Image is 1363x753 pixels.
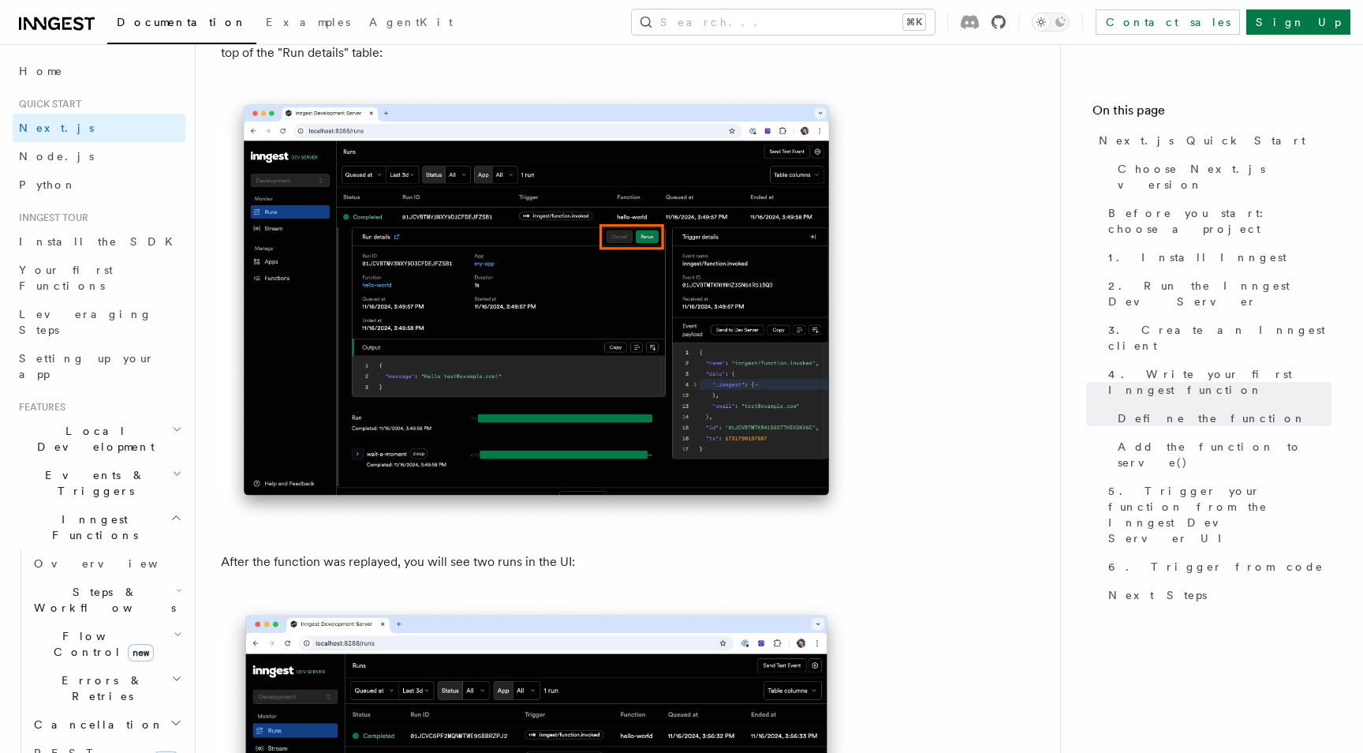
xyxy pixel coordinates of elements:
[1111,433,1331,477] a: Add the function to serve()
[19,63,63,79] span: Home
[128,644,154,661] span: new
[107,5,256,44] a: Documentation
[1108,322,1331,354] span: 3. Create an Inngest client
[1118,410,1306,426] span: Define the function
[13,300,185,344] a: Leveraging Steps
[28,584,176,616] span: Steps & Workflows
[28,578,185,622] button: Steps & Workflows
[221,551,852,573] p: After the function was replayed, you will see two runs in the UI:
[19,235,182,248] span: Install the SDK
[19,122,94,134] span: Next.js
[1102,360,1331,404] a: 4. Write your first Inngest function
[19,308,152,336] span: Leveraging Steps
[1118,161,1331,193] span: Choose Next.js version
[1102,316,1331,360] a: 3. Create an Inngest client
[13,212,88,224] span: Inngest tour
[13,98,81,111] span: Quick start
[1102,243,1331,272] a: 1. Install Inngest
[13,505,185,549] button: Inngest Functions
[1108,249,1286,265] span: 1. Install Inngest
[28,717,164,732] span: Cancellation
[1108,587,1207,603] span: Next Steps
[1111,155,1331,199] a: Choose Next.js version
[1108,483,1331,546] span: 5. Trigger your function from the Inngest Dev Server UI
[1111,404,1331,433] a: Define the function
[1032,13,1070,32] button: Toggle dark mode
[13,227,185,256] a: Install the SDK
[19,352,155,380] span: Setting up your app
[1108,205,1331,237] span: Before you start: choose a project
[19,178,77,191] span: Python
[1246,9,1350,35] a: Sign Up
[1092,101,1331,126] h4: On this page
[13,417,185,461] button: Local Development
[903,14,925,30] kbd: ⌘K
[266,16,350,28] span: Examples
[1108,278,1331,309] span: 2. Run the Inngest Dev Server
[117,16,247,28] span: Documentation
[19,150,94,163] span: Node.js
[13,461,185,505] button: Events & Triggers
[13,142,185,170] a: Node.js
[221,89,852,526] img: Run details expanded with rerun and cancel buttons highlighted
[1102,272,1331,316] a: 2. Run the Inngest Dev Server
[1102,199,1331,243] a: Before you start: choose a project
[1096,9,1240,35] a: Contact sales
[34,557,196,570] span: Overview
[1108,366,1331,398] span: 4. Write your first Inngest function
[1118,439,1331,470] span: Add the function to serve()
[360,5,462,43] a: AgentKit
[13,170,185,199] a: Python
[13,467,172,499] span: Events & Triggers
[13,423,172,455] span: Local Development
[1099,133,1305,148] span: Next.js Quick Start
[28,666,185,710] button: Errors & Retries
[19,264,113,292] span: Your first Functions
[1102,477,1331,553] a: 5. Trigger your function from the Inngest Dev Server UI
[13,256,185,300] a: Your first Functions
[13,344,185,388] a: Setting up your app
[1102,581,1331,609] a: Next Steps
[28,710,185,739] button: Cancellation
[1108,559,1324,575] span: 6. Trigger from code
[1102,553,1331,581] a: 6. Trigger from code
[28,672,171,704] span: Errors & Retries
[632,9,935,35] button: Search...⌘K
[13,57,185,85] a: Home
[13,114,185,142] a: Next.js
[13,401,65,414] span: Features
[13,511,170,543] span: Inngest Functions
[369,16,453,28] span: AgentKit
[1092,126,1331,155] a: Next.js Quick Start
[28,628,174,660] span: Flow Control
[28,549,185,578] a: Overview
[28,622,185,666] button: Flow Controlnew
[256,5,360,43] a: Examples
